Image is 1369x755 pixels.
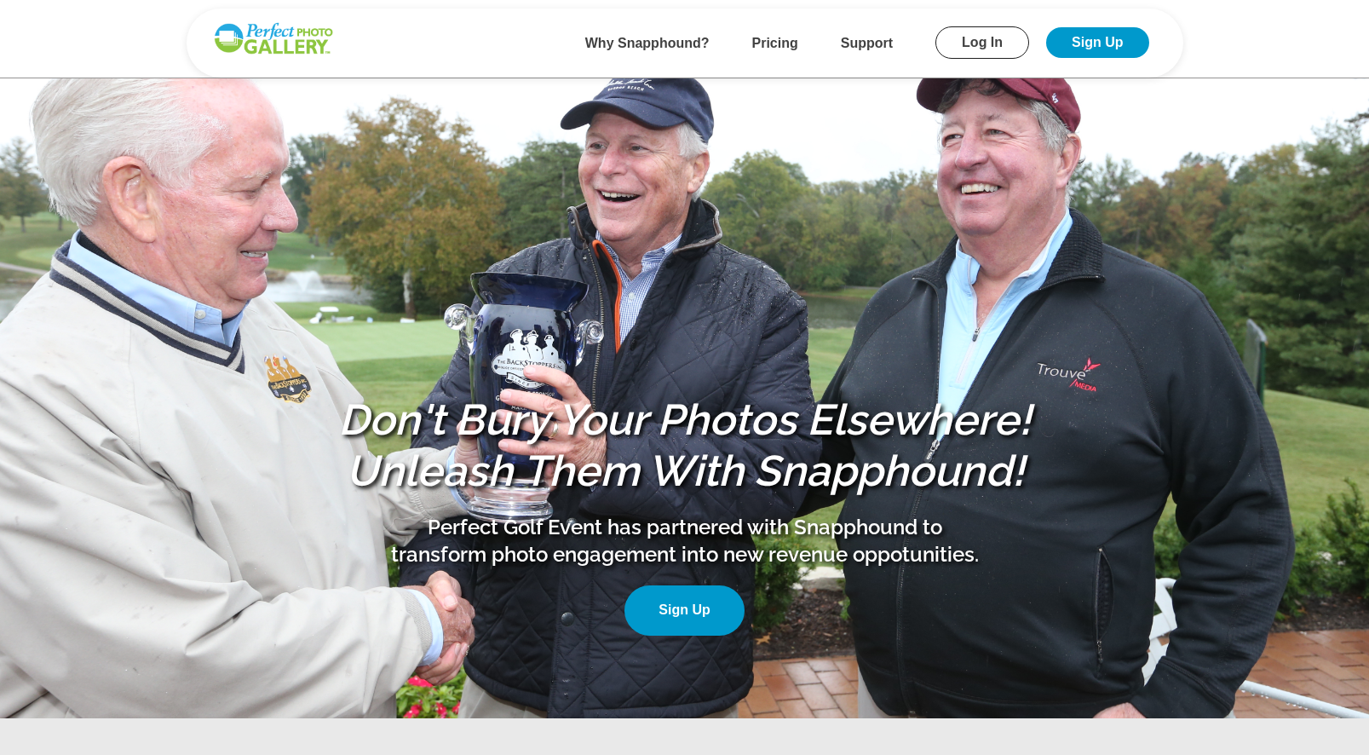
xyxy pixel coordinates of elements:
a: Why Snapphound? [585,36,710,50]
a: Sign Up [1046,27,1148,58]
h1: Don't Bury Your Photos Elsewhere! Unleash Them With Snapphound! [327,395,1043,497]
a: Sign Up [624,585,744,636]
a: Support [841,36,893,50]
img: Snapphound Logo [212,21,335,56]
p: Perfect Golf Event has partnered with Snapphound to transform photo engagement into new revenue o... [387,514,983,568]
a: Pricing [752,36,798,50]
a: Log In [935,26,1029,59]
